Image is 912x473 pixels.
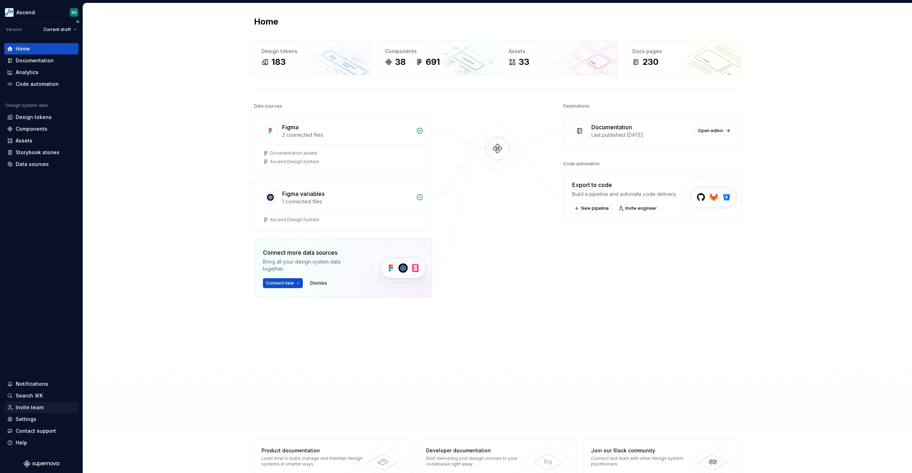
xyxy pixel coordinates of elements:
button: Collapse sidebar [73,17,83,27]
div: Documentation assets [270,150,317,156]
a: Documentation [4,55,78,66]
div: 33 [519,56,529,68]
div: Product documentation [261,447,365,454]
div: Docs pages [632,48,734,55]
div: Components [16,125,47,132]
a: Settings [4,414,78,425]
a: Assets [4,135,78,146]
a: Components [4,123,78,135]
svg: Supernova Logo [24,460,59,467]
div: Start delivering your design choices to your codebases right away. [426,456,530,467]
div: Code automation [16,80,59,88]
div: Help [16,439,27,446]
button: New pipeline [572,203,612,213]
button: Dismiss [307,278,330,288]
div: Join our Slack community [591,447,695,454]
span: New pipeline [581,206,609,211]
div: Contact support [16,427,56,435]
div: Ascend Design System [270,217,319,223]
div: 38 [395,56,406,68]
div: Last published [DATE] [591,131,690,139]
div: 691 [426,56,440,68]
div: Documentation [16,57,54,64]
button: Help [4,437,78,448]
div: Figma [282,123,299,131]
a: Invite engineer [616,203,660,213]
a: Invite team [4,402,78,413]
div: 1 connected files [282,198,412,205]
div: Design tokens [261,48,363,55]
div: Version [6,27,22,32]
button: Connect new [263,278,303,288]
a: Analytics [4,67,78,78]
div: Data sources [254,101,282,111]
a: Figma2 connected filesDocumentation assetsAscend Design System [254,114,432,173]
div: KS [72,10,77,15]
div: Settings [16,416,36,423]
div: Connect more data sources [263,248,359,257]
a: Storybook stories [4,147,78,158]
div: Build a pipeline and automate code delivery. [572,191,677,198]
div: Figma variables [282,189,325,198]
div: Notifications [16,380,48,388]
a: Docs pages230 [625,40,741,75]
button: Current draft [40,25,80,35]
span: Current draft [43,27,71,32]
div: 183 [271,56,286,68]
div: Destinations [563,101,590,111]
a: Assets33 [501,40,618,75]
a: Open editor [695,126,732,136]
div: Assets [16,137,32,144]
div: Export to code [572,181,677,189]
div: Data sources [16,161,49,168]
div: Ascend [16,9,35,16]
a: Home [4,43,78,54]
a: Design tokens [4,111,78,123]
div: Analytics [16,69,38,76]
div: Learn how to build, manage and maintain design systems in smarter ways. [261,456,365,467]
a: Components38691 [378,40,494,75]
h2: Home [254,16,278,27]
button: Contact support [4,425,78,437]
div: Invite team [16,404,43,411]
div: Search ⌘K [16,392,43,399]
div: 230 [642,56,658,68]
div: Documentation [591,123,632,131]
div: Bring all your design system data together. [263,258,359,272]
a: Figma variables1 connected filesAscend Design System [254,181,432,232]
button: Search ⌘K [4,390,78,401]
button: Notifications [4,378,78,390]
div: Home [16,45,30,52]
div: Code automation [563,159,600,169]
div: Components [385,48,487,55]
div: Ascend Design System [270,159,319,165]
div: Design system data [6,103,48,108]
span: Dismiss [310,280,327,286]
div: Design tokens [16,114,52,121]
a: Code automation [4,78,78,90]
span: Open editor [698,128,724,134]
div: Storybook stories [16,149,59,156]
div: 2 connected files [282,131,412,139]
div: Assets [509,48,610,55]
img: 64f3fe94-dfd1-48de-83df-243736bb306e.png [5,8,14,17]
button: AscendKS [1,5,81,20]
span: Invite engineer [625,206,657,211]
a: Data sources [4,158,78,170]
a: Design tokens183 [254,40,370,75]
div: Developer documentation [426,447,530,454]
div: Connect and learn with other design system practitioners. [591,456,695,467]
span: Connect new [266,280,294,286]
